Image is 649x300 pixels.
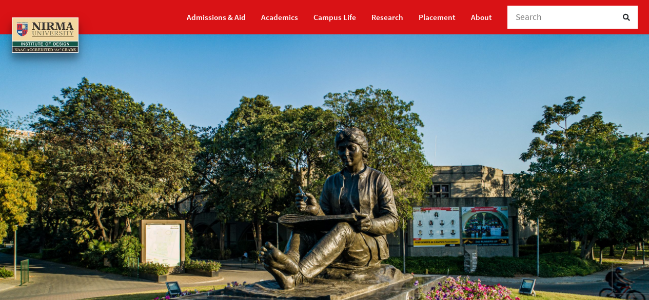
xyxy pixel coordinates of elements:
[313,8,356,26] a: Campus Life
[419,8,456,26] a: Placement
[516,11,542,23] span: Search
[371,8,403,26] a: Research
[187,8,246,26] a: Admissions & Aid
[12,17,78,53] img: main_logo
[471,8,492,26] a: About
[261,8,298,26] a: Academics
